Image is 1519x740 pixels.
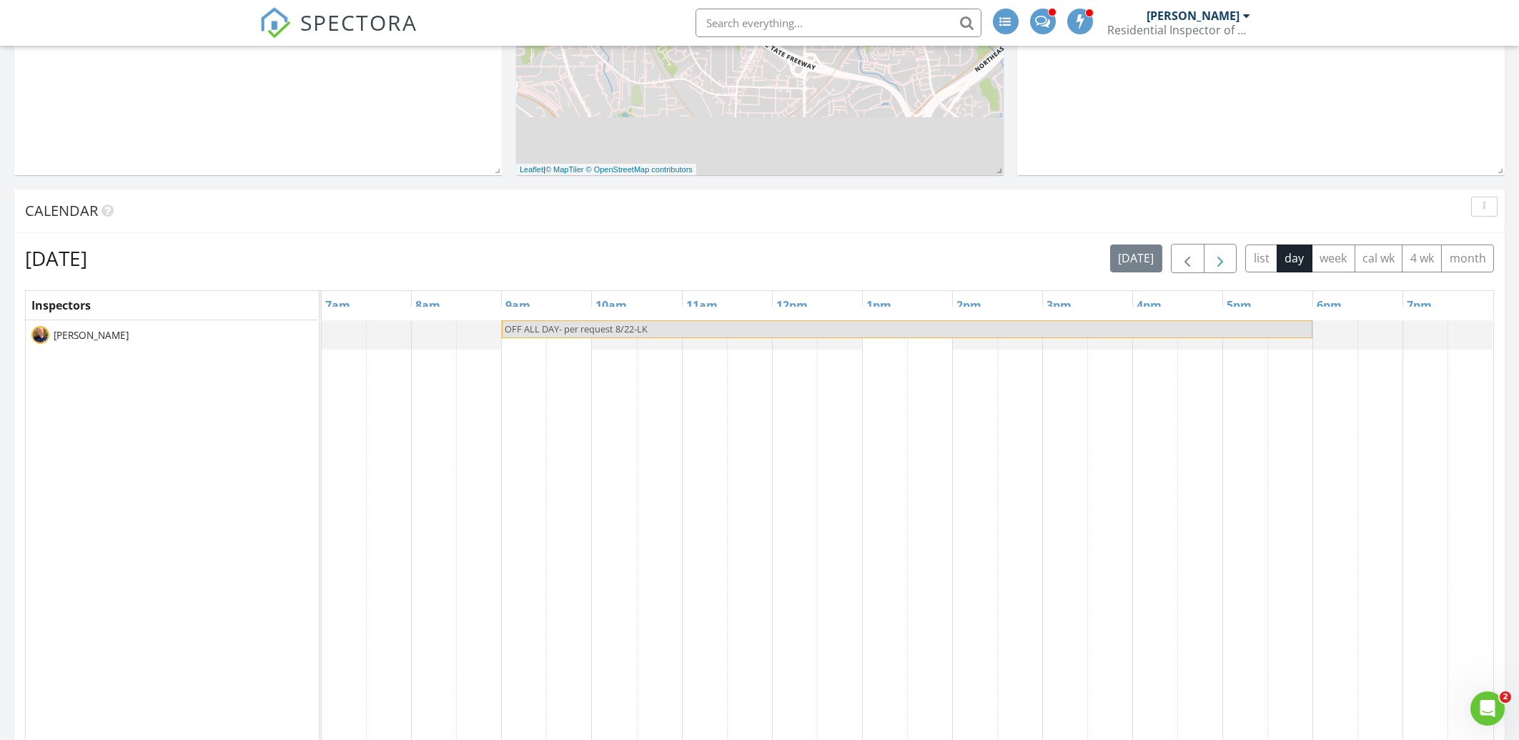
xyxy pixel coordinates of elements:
a: 9am [502,294,534,317]
button: week [1312,245,1355,272]
span: SPECTORA [301,7,418,37]
img: The Best Home Inspection Software - Spectora [259,7,291,39]
a: Leaflet [520,165,543,174]
a: SPECTORA [259,19,418,49]
a: 4pm [1133,294,1165,317]
a: 3pm [1043,294,1075,317]
span: OFF ALL DAY- per request 8/22-LK [505,322,648,335]
a: 12pm [773,294,811,317]
button: Previous day [1171,244,1204,273]
a: 5pm [1223,294,1255,317]
div: | [516,164,696,176]
button: list [1245,245,1277,272]
button: Next day [1204,244,1237,273]
a: © MapTiler [545,165,584,174]
span: 2 [1500,691,1511,703]
button: [DATE] [1110,245,1162,272]
input: Search everything... [696,9,981,37]
div: Residential Inspector of America [1108,23,1251,37]
span: Inspectors [31,297,91,313]
button: month [1441,245,1494,272]
a: 11am [683,294,721,317]
button: 4 wk [1402,245,1442,272]
a: 8am [412,294,444,317]
a: 1pm [863,294,895,317]
a: 10am [592,294,630,317]
img: 220ec4b01c970b2398eac5a610f85180483fc235.jpg [31,326,49,344]
a: 7pm [1403,294,1435,317]
iframe: Intercom live chat [1470,691,1505,726]
a: 7am [322,294,354,317]
button: cal wk [1355,245,1403,272]
h2: [DATE] [25,244,87,272]
div: [PERSON_NAME] [1147,9,1240,23]
button: day [1277,245,1312,272]
span: Calendar [25,201,98,220]
a: 2pm [953,294,985,317]
span: [PERSON_NAME] [51,328,132,342]
a: © OpenStreetMap contributors [586,165,693,174]
a: 6pm [1313,294,1345,317]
